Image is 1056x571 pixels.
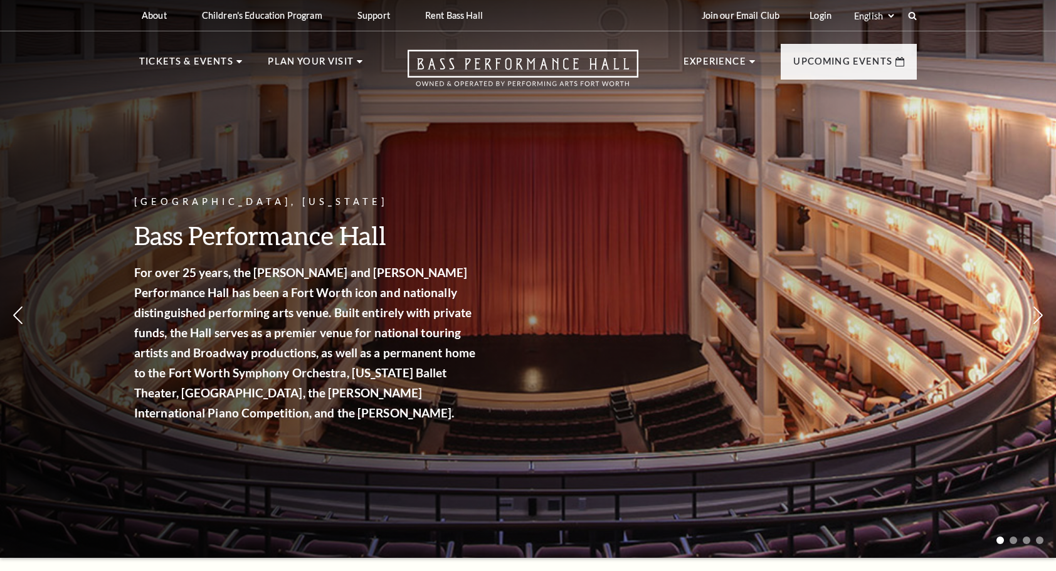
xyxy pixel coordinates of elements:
strong: For over 25 years, the [PERSON_NAME] and [PERSON_NAME] Performance Hall has been a Fort Worth ico... [134,265,475,420]
p: Experience [684,54,746,76]
p: Plan Your Visit [268,54,354,76]
p: Rent Bass Hall [425,10,483,21]
p: Upcoming Events [793,54,892,76]
select: Select: [852,10,896,22]
p: Tickets & Events [139,54,233,76]
p: Children's Education Program [202,10,322,21]
h3: Bass Performance Hall [134,219,479,251]
p: Support [357,10,390,21]
p: About [142,10,167,21]
p: [GEOGRAPHIC_DATA], [US_STATE] [134,194,479,210]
